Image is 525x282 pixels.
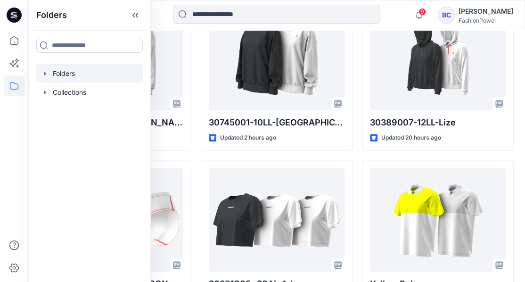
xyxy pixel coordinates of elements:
[438,7,455,24] div: BC
[220,133,276,143] p: Updated 2 hours ago
[370,7,506,110] a: 30389007-12LL-Lize
[209,168,345,272] a: 30381005- 20AL-Ada
[459,17,513,24] div: FashionPower
[370,116,506,129] p: 30389007-12LL-Lize
[459,6,513,17] div: [PERSON_NAME]
[370,168,506,272] a: Yellow Polo
[209,116,345,129] p: 30745001-10LL-[GEOGRAPHIC_DATA]
[209,7,345,110] a: 30745001-10LL-Mara
[381,133,441,143] p: Updated 20 hours ago
[418,8,426,16] span: 9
